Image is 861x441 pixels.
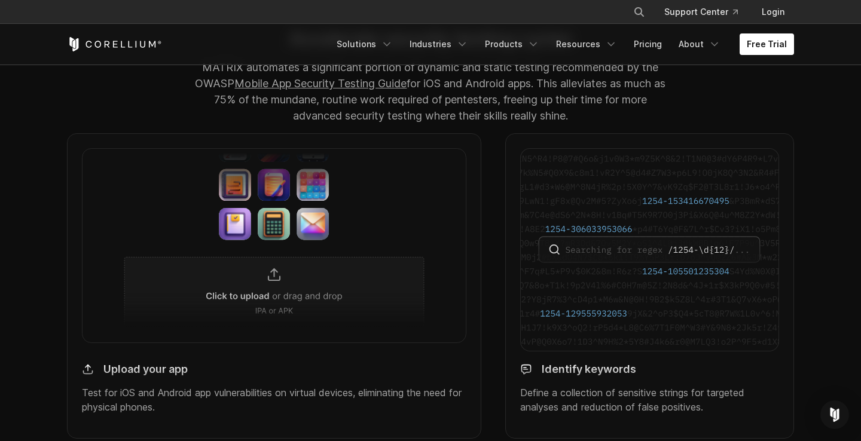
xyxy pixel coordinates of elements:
[542,363,636,376] h4: Identify keywords
[329,33,400,55] a: Solutions
[820,400,849,429] div: Open Intercom Messenger
[234,77,407,90] a: Mobile App Security Testing Guide
[671,33,728,55] a: About
[67,37,162,51] a: Corellium Home
[520,148,779,351] img: MATRIX_Feature_Keywords
[627,33,669,55] a: Pricing
[655,1,747,23] a: Support Center
[402,33,475,55] a: Industries
[82,363,94,376] img: Upload
[103,363,188,376] h4: Upload your app
[82,385,466,414] p: Test for iOS and Android app vulnerabilities on virtual devices, eliminating the need for physica...
[329,33,794,55] div: Navigation Menu
[478,33,546,55] a: Products
[192,59,668,124] p: MATRIX automates a significant portion of dynamic and static testing recommended by the OWASP for...
[752,1,794,23] a: Login
[549,33,624,55] a: Resources
[740,33,794,55] a: Free Trial
[82,148,466,342] img: MATRIX_Feature_Upload
[520,385,779,414] p: Define a collection of sensitive strings for targeted analyses and reduction of false positives.
[619,1,794,23] div: Navigation Menu
[628,1,650,23] button: Search
[520,363,532,376] img: icon--keyword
